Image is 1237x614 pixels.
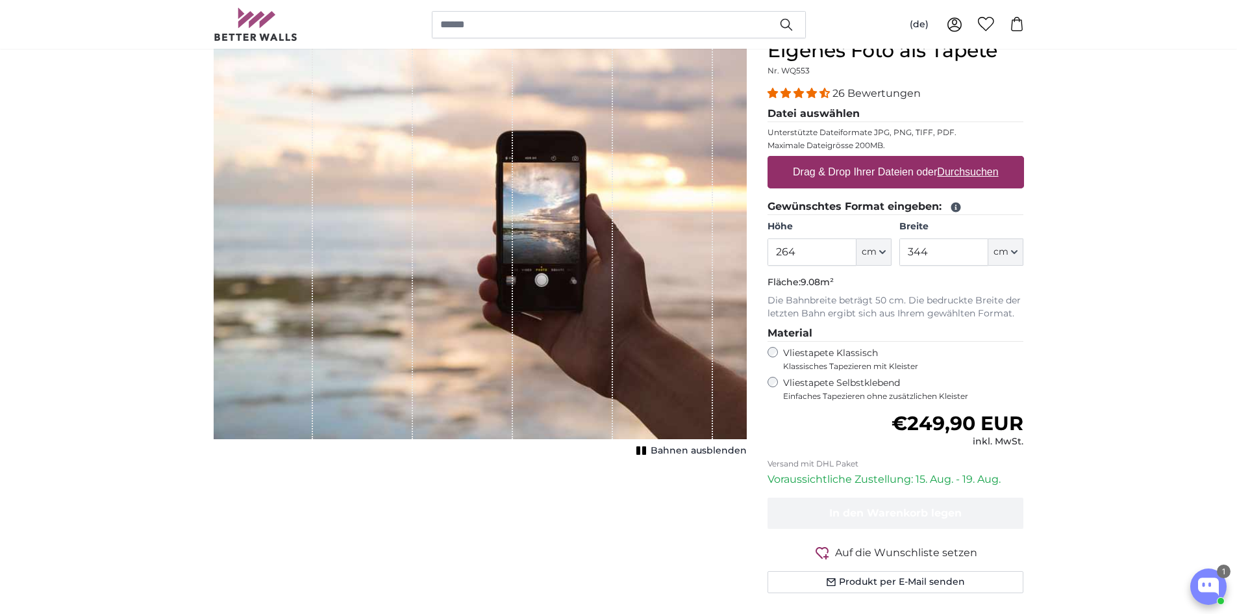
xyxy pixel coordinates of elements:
span: Nr. WQ553 [768,66,810,75]
label: Drag & Drop Ihrer Dateien oder [788,159,1004,185]
span: 9.08m² [801,276,834,288]
p: Die Bahnbreite beträgt 50 cm. Die bedruckte Breite der letzten Bahn ergibt sich aus Ihrem gewählt... [768,294,1024,320]
p: Voraussichtliche Zustellung: 15. Aug. - 19. Aug. [768,472,1024,487]
span: In den Warenkorb legen [829,507,962,519]
p: Versand mit DHL Paket [768,459,1024,469]
span: Auf die Wunschliste setzen [835,545,977,561]
p: Maximale Dateigrösse 200MB. [768,140,1024,151]
h1: Eigenes Foto als Tapete [768,39,1024,62]
img: Betterwalls [214,8,298,41]
p: Fläche: [768,276,1024,289]
button: Produkt per E-Mail senden [768,571,1024,593]
button: cm [856,238,892,266]
label: Vliestapete Selbstklebend [783,377,1024,402]
span: cm [993,246,1008,259]
span: Klassisches Tapezieren mit Kleister [783,361,1013,372]
legend: Gewünschtes Format eingeben: [768,199,1024,215]
span: 26 Bewertungen [832,87,921,99]
div: 1 [1217,565,1231,578]
label: Breite [899,220,1023,233]
div: inkl. MwSt. [892,435,1023,448]
button: cm [988,238,1023,266]
button: Auf die Wunschliste setzen [768,544,1024,561]
label: Höhe [768,220,892,233]
button: (de) [899,13,939,36]
button: Bahnen ausblenden [632,442,747,460]
legend: Material [768,326,1024,342]
button: In den Warenkorb legen [768,498,1024,529]
div: 1 of 1 [214,39,747,460]
p: Unterstützte Dateiformate JPG, PNG, TIFF, PDF. [768,127,1024,138]
label: Vliestapete Klassisch [783,347,1013,372]
span: Bahnen ausblenden [651,444,747,457]
span: Einfaches Tapezieren ohne zusätzlichen Kleister [783,391,1024,402]
u: Durchsuchen [937,166,998,177]
span: 4.54 stars [768,87,832,99]
span: cm [862,246,877,259]
legend: Datei auswählen [768,106,1024,122]
button: Open chatbox [1190,569,1227,605]
span: €249,90 EUR [892,411,1023,435]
